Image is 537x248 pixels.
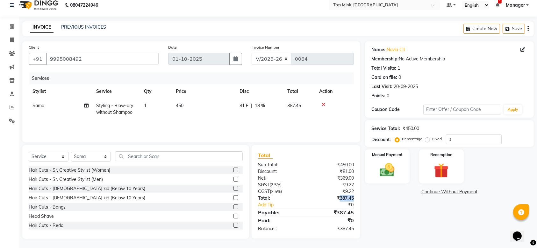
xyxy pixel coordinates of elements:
label: Date [168,45,177,50]
div: Points: [371,93,386,99]
span: | [251,102,252,109]
span: SGST [258,182,269,188]
div: Discount: [253,168,306,175]
span: Total [258,152,273,159]
div: Membership: [371,56,399,62]
div: Paid: [253,217,306,224]
a: Continue Without Payment [366,189,533,195]
div: No Active Membership [371,56,527,62]
div: ( ) [253,182,306,188]
span: 387.45 [287,103,301,108]
span: 18 % [255,102,265,109]
div: Sub Total: [253,162,306,168]
div: Card on file: [371,74,397,81]
span: Manager [506,2,525,9]
div: Hair Cuts - Redo [29,222,63,229]
div: Hair Cuts - Sr. Creative Stylist (Women) [29,167,110,174]
div: Hair Cuts - Sr. Creative Stylist (Men) [29,176,103,183]
input: Search or Scan [116,151,243,161]
div: ₹387.45 [306,195,358,202]
input: Enter Offer / Coupon Code [423,105,501,114]
span: 450 [176,103,183,108]
th: Stylist [29,84,92,99]
div: Services [29,72,359,84]
a: INVOICE [30,22,54,33]
div: ₹0 [306,217,358,224]
a: Add Tip [253,202,315,208]
th: Price [172,84,236,99]
div: ₹450.00 [306,162,358,168]
div: Balance : [253,225,306,232]
div: Discount: [371,136,391,143]
a: 1 [496,2,499,8]
a: Navia Clt [387,46,405,53]
div: Coupon Code [371,106,423,113]
button: Apply [504,105,522,114]
div: Hair Cuts - [DEMOGRAPHIC_DATA] kid (Below 10 Years) [29,195,145,201]
div: 20-09-2025 [394,83,418,90]
div: ₹450.00 [403,125,419,132]
th: Action [315,84,354,99]
button: +91 [29,53,47,65]
div: ₹0 [315,202,359,208]
button: Create New [463,24,500,34]
div: 0 [387,93,390,99]
label: Client [29,45,39,50]
div: ₹369.00 [306,175,358,182]
div: ₹81.00 [306,168,358,175]
div: Service Total: [371,125,400,132]
div: Name: [371,46,386,53]
div: ( ) [253,188,306,195]
span: 1 [144,103,147,108]
th: Disc [236,84,283,99]
a: PREVIOUS INVOICES [61,24,106,30]
div: ₹9.22 [306,188,358,195]
div: Hair Cuts - [DEMOGRAPHIC_DATA] kid (Below 10 Years) [29,185,145,192]
div: Total: [253,195,306,202]
label: Invoice Number [252,45,279,50]
span: 2.5% [271,182,280,187]
div: ₹9.22 [306,182,358,188]
div: ₹387.45 [306,225,358,232]
div: 1 [398,65,400,72]
span: Sama [32,103,44,108]
label: Manual Payment [372,152,403,158]
span: Styling - Blow-dry without Shampoo [96,103,133,115]
label: Redemption [430,152,452,158]
div: Total Visits: [371,65,397,72]
div: Payable: [253,209,306,216]
div: Head Shave [29,213,54,220]
label: Fixed [433,136,442,142]
th: Qty [140,84,172,99]
span: 2.5% [271,189,281,194]
iframe: chat widget [510,223,531,242]
label: Percentage [402,136,423,142]
div: ₹387.45 [306,209,358,216]
span: CGST [258,189,270,194]
img: _cash.svg [375,162,399,178]
input: Search by Name/Mobile/Email/Code [46,53,159,65]
div: Last Visit: [371,83,393,90]
th: Total [283,84,315,99]
img: _gift.svg [429,162,453,180]
div: Net: [253,175,306,182]
div: 0 [399,74,401,81]
div: Hair Cuts - Bangs [29,204,66,210]
span: 81 F [240,102,248,109]
th: Service [92,84,140,99]
button: Save [503,24,525,34]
